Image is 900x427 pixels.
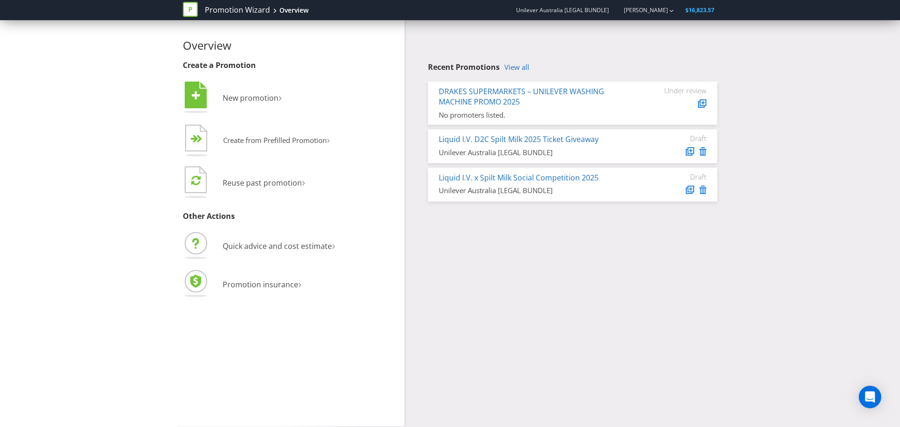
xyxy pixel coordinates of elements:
div: Draft [650,172,706,181]
span: › [327,132,330,147]
tspan:  [196,135,202,143]
tspan:  [192,90,200,101]
h2: Overview [183,39,397,52]
div: Under review [650,86,706,95]
a: DRAKES SUPERMARKETS – UNILEVER WASHING MACHINE PROMO 2025 [439,86,604,107]
a: Quick advice and cost estimate› [183,241,335,251]
span: Quick advice and cost estimate [223,241,332,251]
a: Promotion insurance› [183,279,301,290]
span: Unilever Australia [LEGAL BUNDLE] [516,6,609,14]
span: Promotion insurance [223,279,298,290]
a: Liquid I.V. x Spilt Milk Social Competition 2025 [439,172,599,183]
span: › [278,89,282,105]
div: No promoters listed. [439,110,636,120]
span: › [332,237,335,253]
span: Reuse past promotion [223,178,302,188]
span: › [298,276,301,291]
h3: Other Actions [183,212,397,221]
span: Create from Prefilled Promotion [223,135,327,145]
a: [PERSON_NAME] [615,6,668,14]
h3: Create a Promotion [183,61,397,70]
a: View all [504,63,529,71]
tspan:  [191,175,201,186]
a: Liquid I.V. D2C Spilt Milk 2025 Ticket Giveaway [439,134,599,144]
span: › [302,174,305,189]
span: $16,823.57 [685,6,714,14]
span: New promotion [223,93,278,103]
a: Promotion Wizard [205,5,270,15]
span: Recent Promotions [428,62,500,72]
div: Open Intercom Messenger [859,386,881,408]
div: Unilever Australia [LEGAL BUNDLE] [439,148,636,157]
div: Overview [279,6,308,15]
button: Create from Prefilled Promotion› [183,122,330,160]
div: Draft [650,134,706,142]
div: Unilever Australia [LEGAL BUNDLE] [439,186,636,195]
